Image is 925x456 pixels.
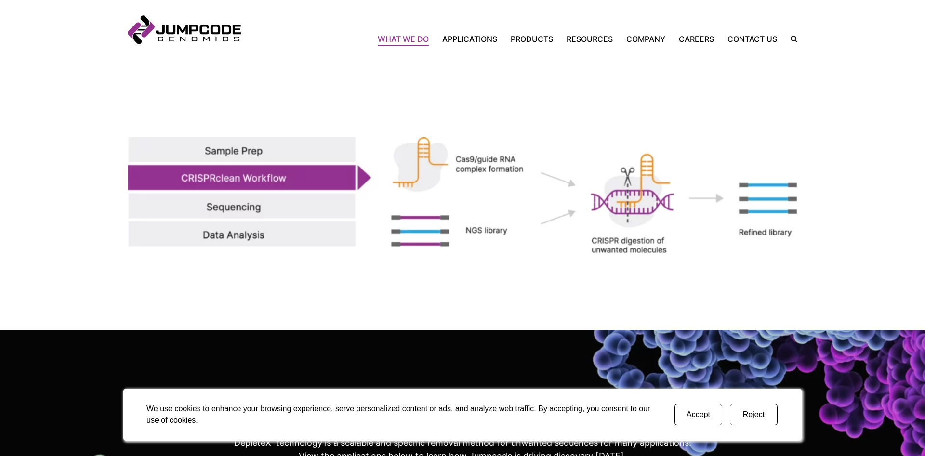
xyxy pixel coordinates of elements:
a: Contact Us [721,33,784,45]
a: Applications [436,33,504,45]
label: Search the site. [784,36,797,42]
img: Diagram showing how CRISPRclean works [128,137,797,258]
a: What We Do [378,33,436,45]
nav: Primary Navigation [241,33,784,45]
a: Resources [560,33,620,45]
a: Company [620,33,672,45]
button: Reject [730,404,778,425]
a: Careers [672,33,721,45]
span: We use cookies to enhance your browsing experience, serve personalized content or ads, and analyz... [146,404,650,424]
a: Products [504,33,560,45]
sup: ™ [271,437,276,444]
button: Accept [674,404,722,425]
